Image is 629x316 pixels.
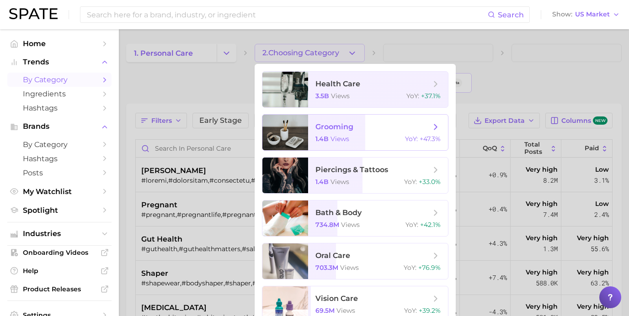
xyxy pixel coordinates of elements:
span: Show [552,12,572,17]
span: YoY : [404,263,416,272]
a: Home [7,37,112,51]
span: views [331,92,350,100]
span: Industries [23,230,96,238]
span: Ingredients [23,90,96,98]
span: oral care [315,251,350,260]
a: Onboarding Videos [7,246,112,259]
span: YoY : [406,92,419,100]
a: Help [7,264,112,278]
span: Search [498,11,524,19]
span: Onboarding Videos [23,248,96,257]
span: by Category [23,140,96,149]
span: YoY : [404,178,417,186]
a: My Watchlist [7,184,112,199]
a: Hashtags [7,152,112,166]
button: Trends [7,55,112,69]
span: Trends [23,58,96,66]
span: by Category [23,75,96,84]
span: piercings & tattoos [315,165,388,174]
span: +47.3% [420,135,441,143]
span: 734.8m [315,221,339,229]
button: Industries [7,227,112,241]
span: YoY : [405,221,418,229]
span: +37.1% [421,92,441,100]
span: health care [315,79,360,88]
span: 3.5b [315,92,329,100]
span: views [330,135,349,143]
a: Hashtags [7,101,112,115]
span: 703.3m [315,263,338,272]
span: US Market [575,12,610,17]
span: +76.9% [418,263,441,272]
span: bath & body [315,208,362,217]
input: Search here for a brand, industry, or ingredient [86,7,488,22]
span: 69.5m [315,306,335,315]
span: views [330,178,349,186]
button: Brands [7,120,112,133]
span: 1.4b [315,178,329,186]
img: SPATE [9,8,58,19]
span: Posts [23,169,96,177]
span: +42.1% [420,221,441,229]
span: Hashtags [23,154,96,163]
span: 1.4b [315,135,329,143]
a: Product Releases [7,282,112,296]
span: +39.2% [419,306,441,315]
span: Product Releases [23,285,96,293]
button: ShowUS Market [550,9,622,21]
span: YoY : [404,306,417,315]
span: +33.0% [419,178,441,186]
a: by Category [7,137,112,152]
span: views [341,221,360,229]
span: Home [23,39,96,48]
a: by Category [7,73,112,87]
span: grooming [315,122,353,131]
span: My Watchlist [23,187,96,196]
span: Brands [23,122,96,131]
span: Hashtags [23,104,96,112]
span: Help [23,267,96,275]
span: views [336,306,355,315]
a: Posts [7,166,112,180]
span: vision care [315,294,358,303]
span: YoY : [405,135,418,143]
a: Ingredients [7,87,112,101]
span: Spotlight [23,206,96,215]
a: Spotlight [7,203,112,217]
span: views [340,263,359,272]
